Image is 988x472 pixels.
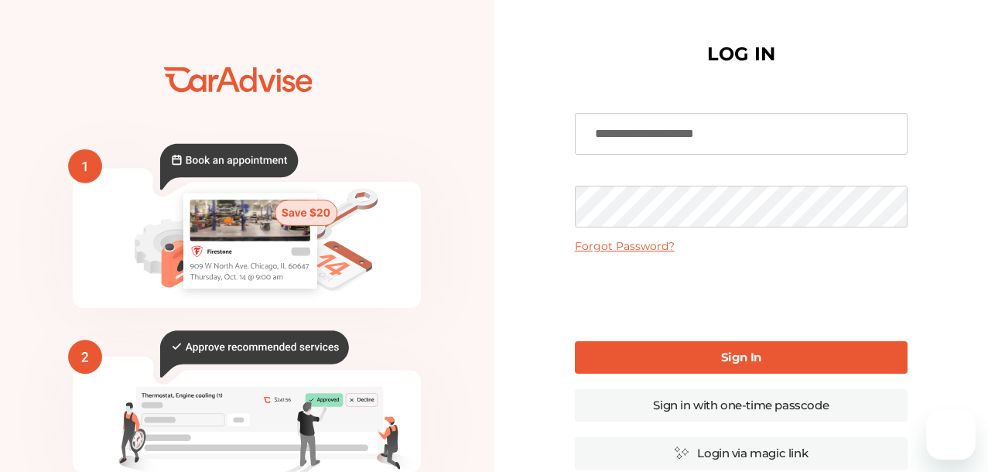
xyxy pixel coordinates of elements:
[575,437,908,470] a: Login via magic link
[926,410,976,460] iframe: Button to launch messaging window
[624,265,859,326] iframe: reCAPTCHA
[721,350,761,364] b: Sign In
[575,341,908,374] a: Sign In
[674,446,689,460] img: magic_icon.32c66aac.svg
[575,239,675,253] a: Forgot Password?
[707,46,775,62] h1: LOG IN
[575,389,908,422] a: Sign in with one-time passcode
